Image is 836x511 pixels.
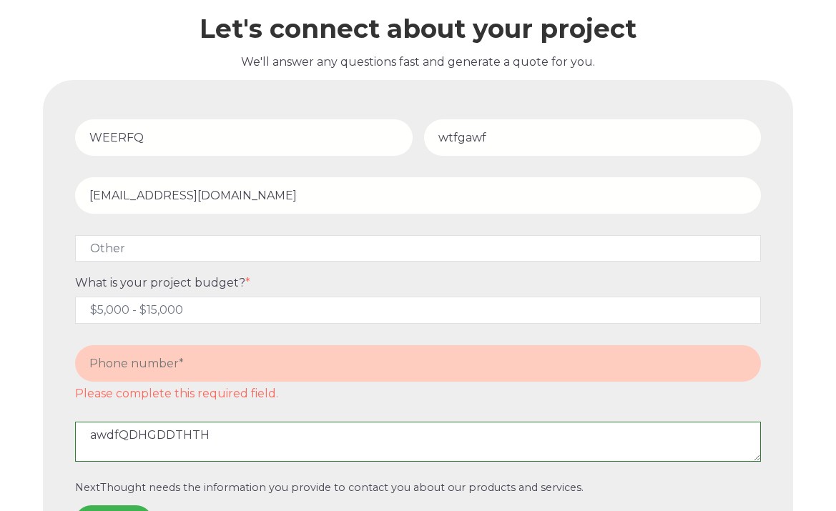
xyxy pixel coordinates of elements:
[43,53,793,71] p: We'll answer any questions fast and generate a quote for you.
[75,177,761,214] input: Email Address*
[75,345,761,382] input: Phone number*
[75,276,245,289] span: What is your project budget?
[75,387,761,400] label: Please complete this required field.
[75,119,413,156] input: First Name*
[75,482,761,494] p: NextThought needs the information you provide to contact you about our products and services.
[43,14,793,44] h2: Let's connect about your project
[75,422,761,462] textarea: awdfQDHGDDTHTH
[424,119,762,156] input: Last Name*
